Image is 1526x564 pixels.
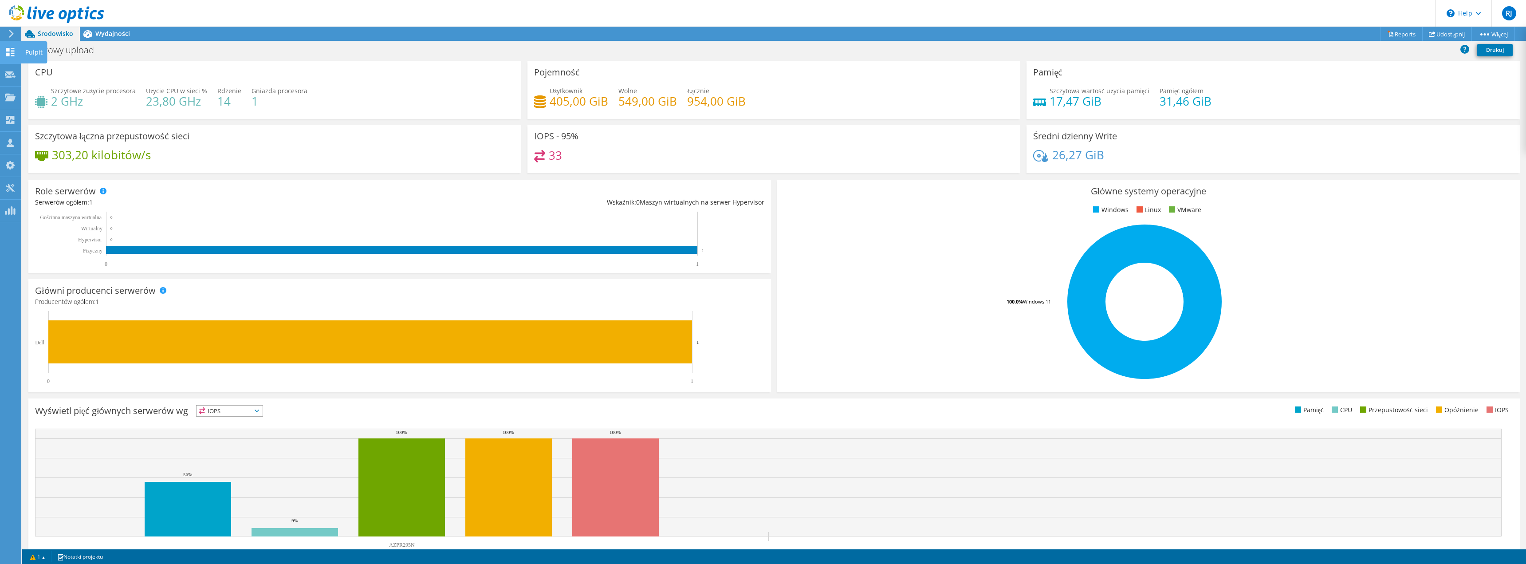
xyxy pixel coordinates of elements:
[217,96,241,106] h4: 14
[51,87,136,95] span: Szczytowe zużycie procesora
[1358,405,1428,415] li: Przepustowość sieci
[610,430,621,435] text: 100%
[400,197,764,207] div: Wskaźnik: Maszyn wirtualnych na serwer Hypervisor
[687,96,746,106] h4: 954,00 GiB
[1329,405,1352,415] li: CPU
[1160,96,1211,106] h4: 31,46 GiB
[534,131,578,141] h3: IOPS - 95%
[83,248,102,254] text: Fizyczny
[1471,27,1515,41] a: Więcej
[1422,27,1472,41] a: Udostępnij
[1160,87,1203,95] span: Pamięć ogółem
[1134,205,1161,215] li: Linux
[252,87,307,95] span: Gniazda procesora
[35,197,400,207] div: Serwerów ogółem:
[1007,298,1023,305] tspan: 100.0%
[1293,405,1324,415] li: Pamięć
[35,286,156,296] h3: Główni producenci serwerów
[618,96,677,106] h4: 549,00 GiB
[503,430,514,435] text: 100%
[1050,87,1149,95] span: Szczytowa wartość użycia pamięci
[1477,44,1513,56] a: Drukuj
[389,542,415,548] text: AZPR295N
[52,150,151,160] h4: 303,20 kilobitów/s
[78,237,102,243] text: Hypervisor
[24,551,51,562] a: 1
[687,87,709,95] span: Łącznie
[35,67,53,77] h3: CPU
[1447,9,1455,17] svg: \n
[550,87,582,95] span: Użytkownik
[29,45,108,55] h1: testowy upload
[197,406,263,416] span: IOPS
[110,226,113,231] text: 0
[1033,131,1117,141] h3: Średni dzienny Write
[1484,405,1509,415] li: IOPS
[696,339,699,345] text: 1
[1033,67,1062,77] h3: Pamięć
[534,67,580,77] h3: Pojemność
[51,96,136,106] h4: 2 GHz
[549,150,562,160] h4: 33
[1023,298,1051,305] tspan: Windows 11
[1052,150,1104,160] h4: 26,27 GiB
[146,96,207,106] h4: 23,80 GHz
[252,96,307,106] h4: 1
[81,225,102,232] text: Wirtualny
[784,186,1513,196] h3: Główne systemy operacyjne
[35,297,764,307] h4: Producentów ogółem:
[95,29,130,38] span: Wydajności
[89,198,93,206] span: 1
[38,29,73,38] span: Środowisko
[702,248,704,253] text: 1
[110,215,113,220] text: 0
[636,198,640,206] span: 0
[1050,96,1149,106] h4: 17,47 GiB
[696,261,699,267] text: 1
[110,237,113,242] text: 0
[550,96,608,106] h4: 405,00 GiB
[47,378,50,384] text: 0
[691,378,693,384] text: 1
[1167,205,1201,215] li: VMware
[396,430,407,435] text: 100%
[21,41,47,63] div: Pulpit
[35,339,44,346] text: Dell
[105,261,107,267] text: 0
[35,186,96,196] h3: Role serwerów
[1091,205,1129,215] li: Windows
[291,518,298,523] text: 9%
[1434,405,1479,415] li: Opóźnienie
[1502,6,1516,20] span: RJ
[183,472,192,477] text: 56%
[618,87,637,95] span: Wolne
[146,87,207,95] span: Użycie CPU w sieci %
[95,297,99,306] span: 1
[51,551,109,562] a: Notatki projektu
[217,87,241,95] span: Rdzenie
[1380,27,1423,41] a: Reports
[35,131,189,141] h3: Szczytowa łączna przepustowość sieci
[40,214,102,221] text: Gościnna maszyna wirtualna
